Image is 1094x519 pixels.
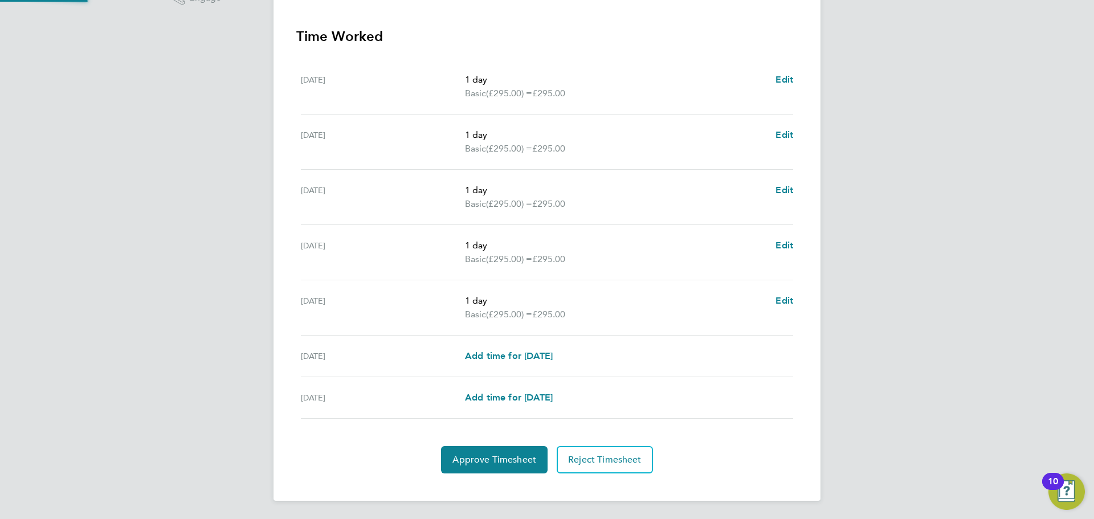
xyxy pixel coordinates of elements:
div: [DATE] [301,391,465,404]
span: Edit [775,240,793,251]
span: Edit [775,295,793,306]
span: (£295.00) = [486,254,532,264]
span: Basic [465,142,486,156]
span: Edit [775,74,793,85]
a: Edit [775,128,793,142]
span: Approve Timesheet [452,454,536,465]
p: 1 day [465,294,766,308]
a: Add time for [DATE] [465,391,553,404]
div: [DATE] [301,349,465,363]
span: Basic [465,87,486,100]
span: Basic [465,252,486,266]
p: 1 day [465,239,766,252]
a: Edit [775,294,793,308]
span: Basic [465,197,486,211]
span: (£295.00) = [486,88,532,99]
span: £295.00 [532,309,565,320]
span: £295.00 [532,143,565,154]
button: Reject Timesheet [557,446,653,473]
span: Basic [465,308,486,321]
p: 1 day [465,73,766,87]
h3: Time Worked [296,27,798,46]
div: [DATE] [301,73,465,100]
div: [DATE] [301,239,465,266]
span: Edit [775,185,793,195]
div: [DATE] [301,183,465,211]
p: 1 day [465,128,766,142]
span: (£295.00) = [486,309,532,320]
div: [DATE] [301,294,465,321]
div: [DATE] [301,128,465,156]
span: Add time for [DATE] [465,350,553,361]
span: (£295.00) = [486,198,532,209]
div: 10 [1048,481,1058,496]
button: Approve Timesheet [441,446,548,473]
p: 1 day [465,183,766,197]
span: Reject Timesheet [568,454,642,465]
a: Edit [775,73,793,87]
span: £295.00 [532,88,565,99]
span: Add time for [DATE] [465,392,553,403]
a: Edit [775,183,793,197]
span: (£295.00) = [486,143,532,154]
span: Edit [775,129,793,140]
button: Open Resource Center, 10 new notifications [1048,473,1085,510]
span: £295.00 [532,254,565,264]
a: Add time for [DATE] [465,349,553,363]
span: £295.00 [532,198,565,209]
a: Edit [775,239,793,252]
